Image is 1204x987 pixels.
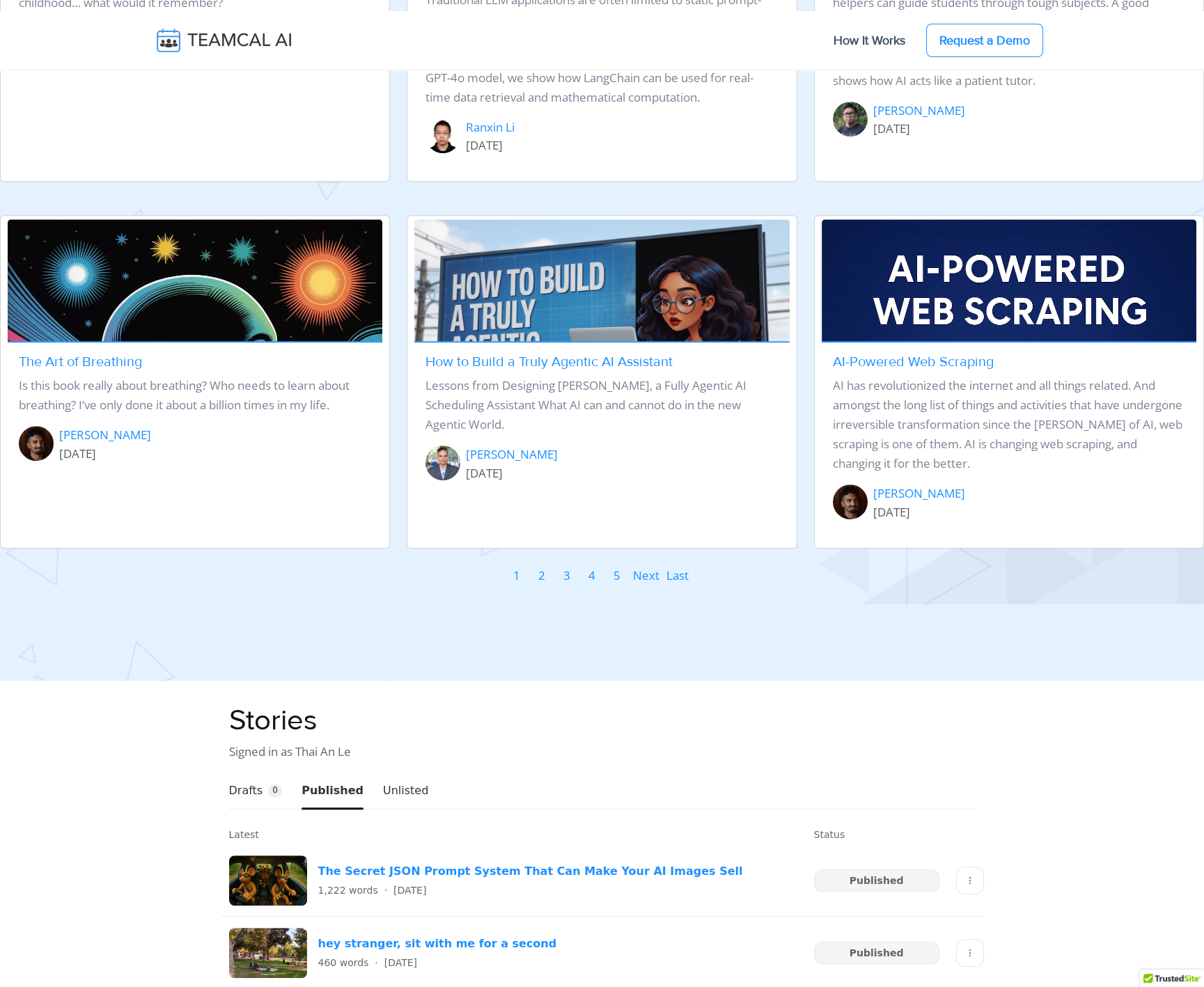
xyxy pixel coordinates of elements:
[833,354,994,370] a: AI-Powered Web Scraping
[466,445,558,464] a: [PERSON_NAME]
[8,219,382,341] a: image of The Art of Breathing
[318,937,557,950] a: hey stranger, sit with me for a second
[384,885,387,896] span: ·
[19,426,54,461] img: image of Jagjit Singh
[497,565,699,586] nav: Page navigation
[588,565,596,586] a: 4
[384,957,417,968] span: [DATE]
[318,864,743,878] a: The Secret JSON Prompt System That Can Make Your AI Images Sell
[466,136,515,155] p: [DATE]
[873,503,965,522] p: [DATE]
[425,376,778,434] p: Lessons from Designing [PERSON_NAME], a Fully Agentic AI Scheduling Assistant What AI can and can...
[926,24,1043,57] a: Request a Demo
[318,885,378,896] span: 1,222 words
[393,885,426,896] span: [DATE]
[613,565,621,586] a: 5
[229,742,976,761] p: Signed in as Thai An Le
[268,784,282,798] span: 0
[632,565,660,586] a: Next
[822,219,1196,594] img: image of AI-Powered Web Scraping
[833,102,868,136] img: image of Lanhui Chen
[956,939,984,967] button: More
[466,118,515,136] a: Ranxin Li
[318,957,369,968] span: 460 words
[806,828,845,842] div: Status
[19,376,371,415] p: Is this book really about breathing? Who needs to learn about breathing? I’ve only done it about ...
[563,565,571,586] a: 3
[873,484,965,503] a: [PERSON_NAME]
[814,869,939,892] div: Published
[19,354,142,370] a: The Art of Breathing
[8,219,382,594] img: image of The Art of Breathing
[59,444,151,464] p: [DATE]
[833,484,868,519] img: image of Jagjit Singh
[425,445,460,480] img: image of Raj Lal
[375,957,377,968] span: ·
[229,773,976,809] nav: Stories tabs
[302,773,363,808] button: Published
[383,773,428,808] button: Unlisted
[513,565,521,586] a: 1
[414,219,789,430] img: image of How to Build a Truly Agentic AI Assistant
[229,773,283,808] button: Drafts
[666,565,689,586] a: Last
[538,565,546,586] a: 2
[873,119,965,139] p: [DATE]
[633,567,659,583] span: Next
[956,867,984,894] button: More
[466,464,558,483] p: [DATE]
[822,219,1196,341] a: image of AI-Powered Web Scraping
[229,703,976,738] h1: Stories
[820,26,919,55] a: How It Works
[425,118,460,153] img: image of Ranxin Li
[833,376,1185,473] p: AI has revolutionized the internet and all things related. And amongst the long list of things an...
[59,426,151,444] a: [PERSON_NAME]
[873,102,965,120] a: [PERSON_NAME]
[425,354,673,370] a: How to Build a Truly Agentic AI Assistant
[229,828,795,842] div: Latest
[666,567,689,583] span: Last
[814,942,939,964] div: Published
[414,219,789,341] a: image of How to Build a Truly Agentic AI Assistant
